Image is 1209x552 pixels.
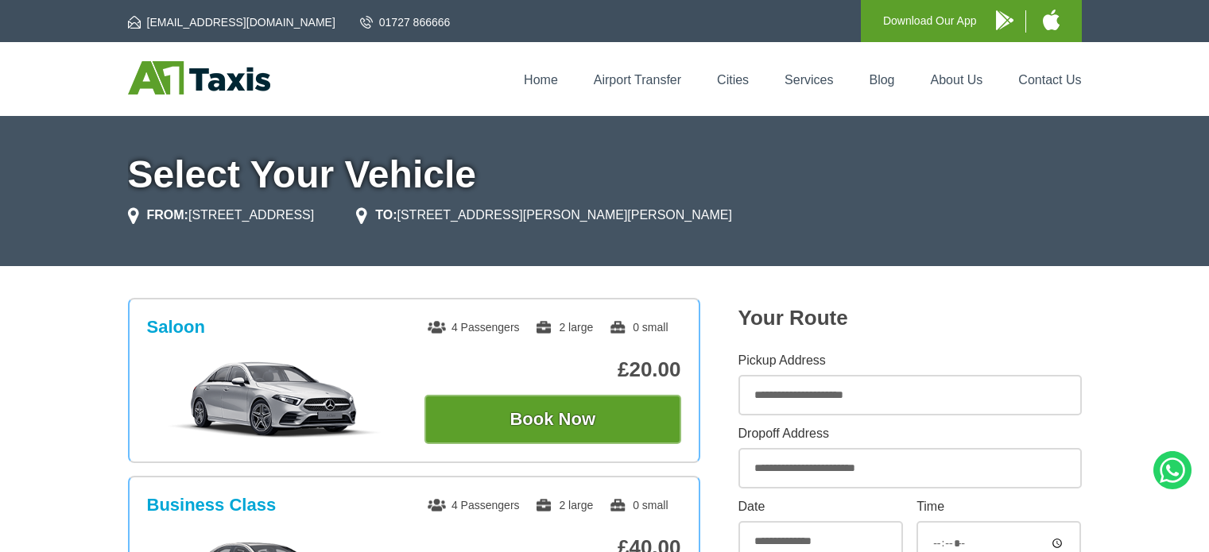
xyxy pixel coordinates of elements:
[428,321,520,334] span: 4 Passengers
[1018,73,1081,87] a: Contact Us
[717,73,749,87] a: Cities
[147,495,277,515] h3: Business Class
[128,61,270,95] img: A1 Taxis St Albans LTD
[738,427,1082,440] label: Dropoff Address
[609,321,668,334] span: 0 small
[128,14,335,30] a: [EMAIL_ADDRESS][DOMAIN_NAME]
[356,206,732,225] li: [STREET_ADDRESS][PERSON_NAME][PERSON_NAME]
[738,500,903,513] label: Date
[147,317,205,338] h3: Saloon
[428,499,520,511] span: 4 Passengers
[424,395,681,444] button: Book Now
[609,499,668,511] span: 0 small
[535,499,593,511] span: 2 large
[360,14,451,30] a: 01727 866666
[738,354,1082,367] label: Pickup Address
[738,306,1082,330] h2: Your Route
[883,11,977,31] p: Download Our App
[996,10,1013,30] img: A1 Taxis Android App
[147,208,188,222] strong: FROM:
[594,73,681,87] a: Airport Transfer
[785,73,833,87] a: Services
[128,156,1082,194] h1: Select Your Vehicle
[535,321,593,334] span: 2 large
[524,73,558,87] a: Home
[1043,10,1060,30] img: A1 Taxis iPhone App
[155,360,394,439] img: Saloon
[128,206,315,225] li: [STREET_ADDRESS]
[424,357,681,382] p: £20.00
[931,73,983,87] a: About Us
[869,73,894,87] a: Blog
[916,500,1081,513] label: Time
[375,208,397,222] strong: TO:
